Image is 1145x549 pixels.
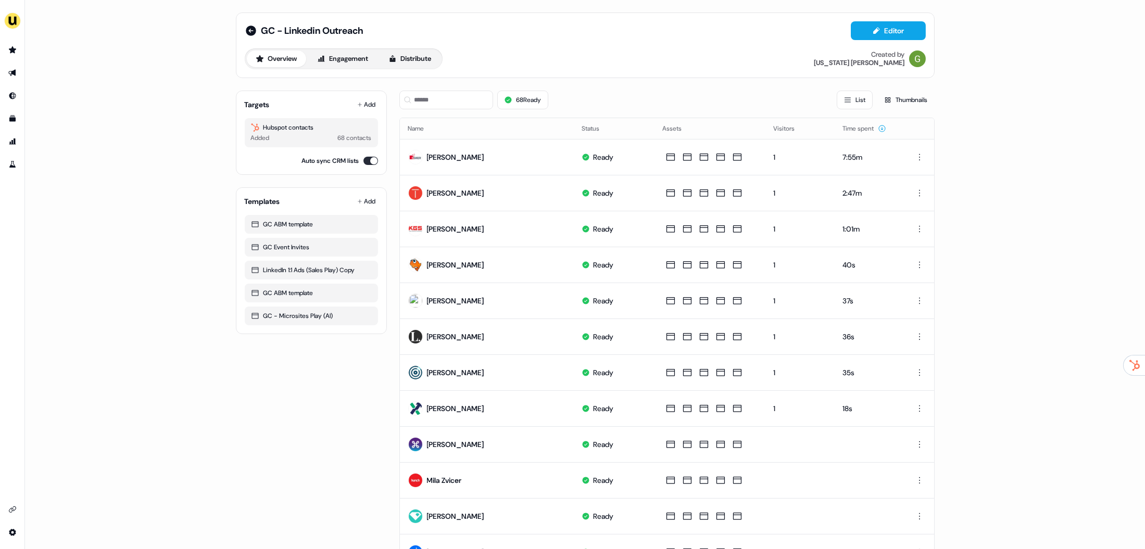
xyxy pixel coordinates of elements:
[909,50,926,67] img: Georgia
[773,188,826,198] div: 1
[4,524,21,541] a: Go to integrations
[247,50,306,67] button: Overview
[593,224,613,234] div: Ready
[380,50,441,67] button: Distribute
[4,501,21,518] a: Go to integrations
[251,219,372,229] div: GC ABM template
[427,331,484,342] div: [PERSON_NAME]
[427,296,484,306] div: [PERSON_NAME]
[773,260,826,270] div: 1
[593,439,613,450] div: Ready
[593,511,613,521] div: Ready
[4,133,21,150] a: Go to attribution
[4,65,21,81] a: Go to outbound experience
[773,119,807,138] button: Visitors
[593,152,613,162] div: Ready
[872,50,905,59] div: Created by
[251,265,372,275] div: LinkedIn 1:1 Ads (Sales Play) Copy
[842,331,893,342] div: 36s
[851,27,926,37] a: Editor
[355,97,378,112] button: Add
[842,260,893,270] div: 40s
[842,188,893,198] div: 2:47m
[842,403,893,414] div: 18s
[355,194,378,209] button: Add
[427,224,484,234] div: [PERSON_NAME]
[582,119,612,138] button: Status
[408,119,437,138] button: Name
[593,296,613,306] div: Ready
[842,119,886,138] button: Time spent
[593,260,613,270] div: Ready
[851,21,926,40] button: Editor
[4,42,21,58] a: Go to prospects
[842,296,893,306] div: 37s
[308,50,378,67] button: Engagement
[837,91,873,109] button: List
[842,224,893,234] div: 1:01m
[4,87,21,104] a: Go to Inbound
[842,367,893,378] div: 35s
[593,367,613,378] div: Ready
[245,99,270,110] div: Targets
[245,196,280,207] div: Templates
[251,242,372,252] div: GC Event Invites
[427,475,462,486] div: Mila Zvicer
[302,156,359,166] label: Auto sync CRM lists
[261,24,363,37] span: GC - Linkedin Outreach
[654,118,765,139] th: Assets
[427,439,484,450] div: [PERSON_NAME]
[251,133,270,143] div: Added
[773,331,826,342] div: 1
[773,224,826,234] div: 1
[773,296,826,306] div: 1
[427,511,484,521] div: [PERSON_NAME]
[773,367,826,378] div: 1
[842,152,893,162] div: 7:55m
[773,403,826,414] div: 1
[877,91,935,109] button: Thumbnails
[497,91,548,109] button: 68Ready
[4,156,21,173] a: Go to experiments
[427,403,484,414] div: [PERSON_NAME]
[593,331,613,342] div: Ready
[251,288,372,298] div: GC ABM template
[814,59,905,67] div: [US_STATE] [PERSON_NAME]
[251,122,372,133] div: Hubspot contacts
[427,188,484,198] div: [PERSON_NAME]
[593,188,613,198] div: Ready
[773,152,826,162] div: 1
[4,110,21,127] a: Go to templates
[427,367,484,378] div: [PERSON_NAME]
[251,311,372,321] div: GC - Microsites Play (AI)
[593,403,613,414] div: Ready
[338,133,372,143] div: 68 contacts
[427,152,484,162] div: [PERSON_NAME]
[593,475,613,486] div: Ready
[427,260,484,270] div: [PERSON_NAME]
